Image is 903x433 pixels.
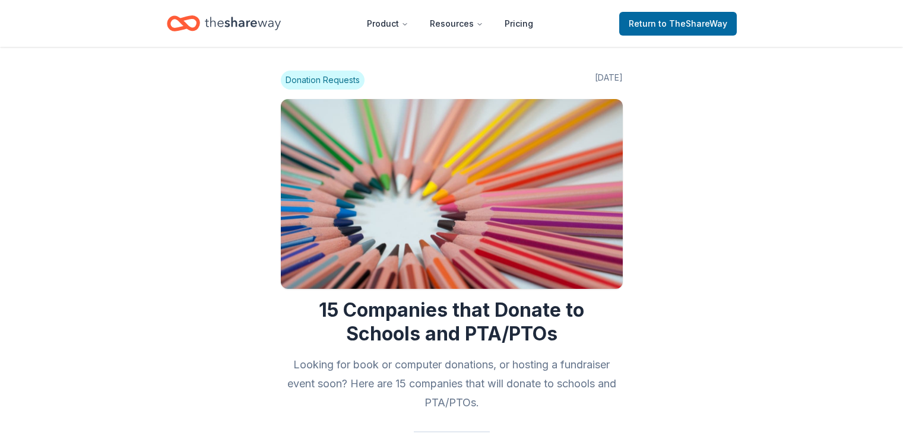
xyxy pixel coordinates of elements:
[595,71,623,90] span: [DATE]
[281,71,365,90] span: Donation Requests
[658,18,727,28] span: to TheShareWay
[629,17,727,31] span: Return
[357,12,418,36] button: Product
[281,99,623,289] img: Image for 15 Companies that Donate to Schools and PTA/PTOs
[357,9,543,37] nav: Main
[420,12,493,36] button: Resources
[281,355,623,412] h2: Looking for book or computer donations, or hosting a fundraiser event soon? Here are 15 companies...
[281,298,623,346] h1: 15 Companies that Donate to Schools and PTA/PTOs
[167,9,281,37] a: Home
[619,12,737,36] a: Returnto TheShareWay
[495,12,543,36] a: Pricing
